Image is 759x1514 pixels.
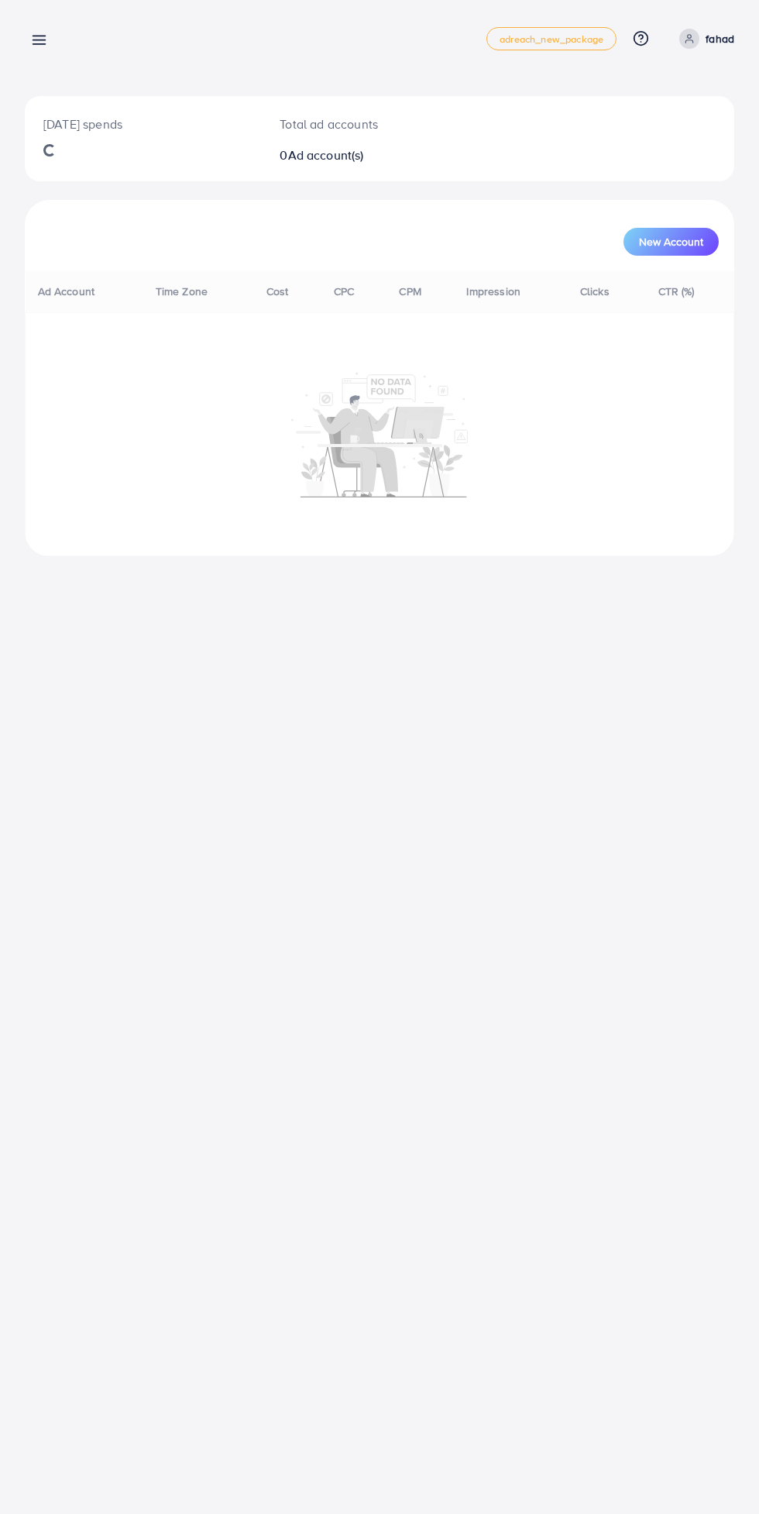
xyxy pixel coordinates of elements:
[673,29,734,49] a: fahad
[639,236,703,247] span: New Account
[623,228,719,256] button: New Account
[500,34,603,44] span: adreach_new_package
[43,115,242,133] p: [DATE] spends
[280,115,420,133] p: Total ad accounts
[486,27,616,50] a: adreach_new_package
[288,146,364,163] span: Ad account(s)
[280,148,420,163] h2: 0
[706,29,734,48] p: fahad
